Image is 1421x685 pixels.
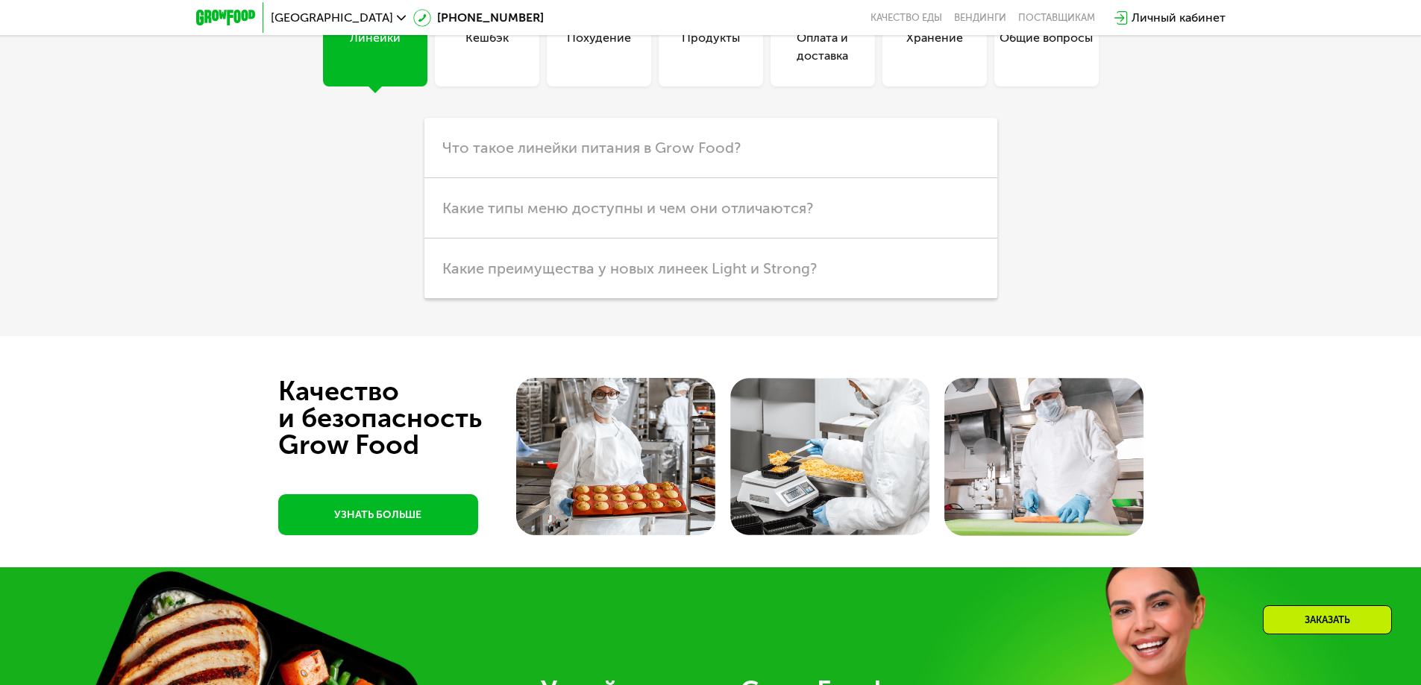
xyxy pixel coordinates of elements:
div: Личный кабинет [1132,9,1226,27]
a: Качество еды [871,12,942,24]
a: УЗНАТЬ БОЛЬШЕ [278,494,478,535]
div: Общие вопросы [1000,29,1093,65]
span: Какие преимущества у новых линеек Light и Strong? [442,259,817,277]
div: Продукты [682,29,740,65]
a: [PHONE_NUMBER] [413,9,544,27]
span: Что такое линейки питания в Grow Food? [442,139,741,157]
div: Хранение [906,29,963,65]
div: Заказать [1263,605,1392,634]
div: Качество и безопасность Grow Food [278,378,537,458]
span: [GEOGRAPHIC_DATA] [271,12,393,24]
div: поставщикам [1018,12,1095,24]
div: Кешбэк [465,29,509,65]
div: Линейки [350,29,401,65]
span: Какие типы меню доступны и чем они отличаются? [442,199,813,217]
div: Оплата и доставка [771,29,875,65]
div: Похудение [567,29,631,65]
a: Вендинги [954,12,1006,24]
